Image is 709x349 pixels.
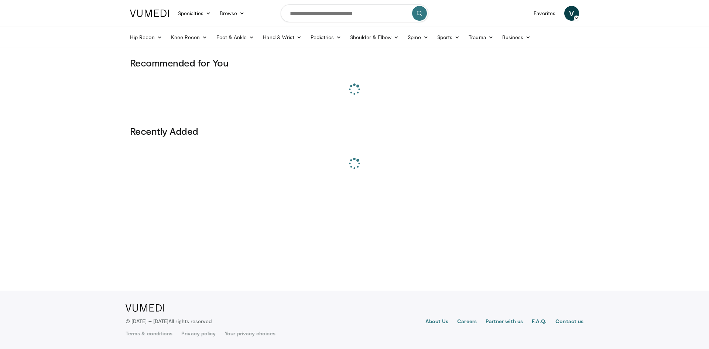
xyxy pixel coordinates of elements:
span: All rights reserved [168,318,212,324]
a: Business [498,30,535,45]
a: V [564,6,579,21]
img: VuMedi Logo [130,10,169,17]
a: Pediatrics [306,30,346,45]
a: Foot & Ankle [212,30,259,45]
h3: Recently Added [130,125,579,137]
a: About Us [425,318,449,326]
a: Sports [433,30,465,45]
input: Search topics, interventions [281,4,428,22]
a: Hand & Wrist [258,30,306,45]
a: Trauma [464,30,498,45]
a: Shoulder & Elbow [346,30,403,45]
a: F.A.Q. [532,318,547,326]
a: Careers [457,318,477,326]
img: VuMedi Logo [126,304,164,312]
a: Contact us [555,318,583,326]
a: Privacy policy [181,330,216,337]
a: Partner with us [486,318,523,326]
a: Your privacy choices [225,330,275,337]
a: Terms & conditions [126,330,172,337]
a: Hip Recon [126,30,167,45]
a: Specialties [174,6,215,21]
a: Browse [215,6,249,21]
a: Spine [403,30,432,45]
p: © [DATE] – [DATE] [126,318,212,325]
a: Favorites [529,6,560,21]
h3: Recommended for You [130,57,579,69]
a: Knee Recon [167,30,212,45]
